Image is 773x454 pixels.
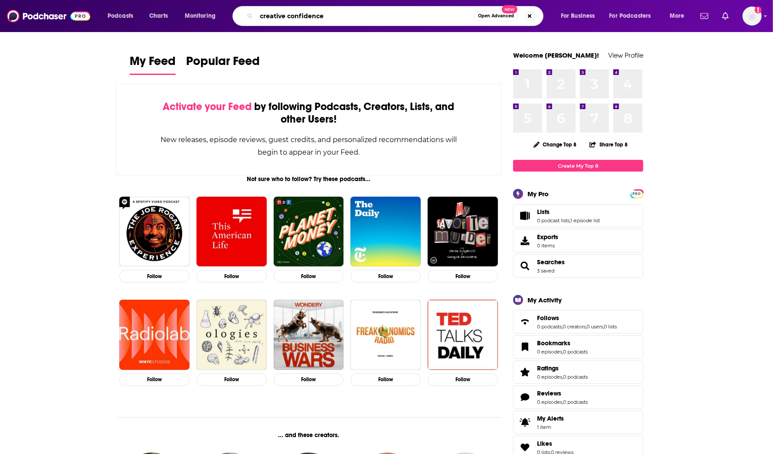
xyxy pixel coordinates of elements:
[537,440,552,448] span: Likes
[513,51,599,59] a: Welcome [PERSON_NAME]!
[608,51,643,59] a: View Profile
[274,300,344,370] img: Business Wars
[160,133,458,159] div: New releases, episode reviews, guest credits, and personalized recommendations will begin to appe...
[537,349,562,355] a: 0 episodes
[428,270,498,282] button: Follow
[350,373,421,386] button: Follow
[537,233,558,241] span: Exports
[537,415,564,422] span: My Alerts
[7,8,90,24] img: Podchaser - Follow, Share and Rate Podcasts
[186,54,260,75] a: Popular Feed
[513,335,643,359] span: Bookmarks
[527,190,549,198] div: My Pro
[108,10,133,22] span: Podcasts
[537,440,573,448] a: Likes
[102,9,144,23] button: open menu
[274,197,344,267] img: Planet Money
[609,10,651,22] span: For Podcasters
[428,197,498,267] img: My Favorite Murder with Karen Kilgariff and Georgia Hardstark
[555,9,606,23] button: open menu
[428,300,498,370] img: TED Talks Daily
[516,235,534,247] span: Exports
[562,374,563,380] span: ,
[743,6,762,26] span: Logged in as WE_Broadcast
[119,300,190,370] a: Radiolab
[516,260,534,272] a: Searches
[537,324,562,330] a: 0 podcasts
[428,373,498,386] button: Follow
[513,229,643,253] a: Exports
[537,364,559,372] span: Ratings
[513,386,643,409] span: Reviews
[570,217,600,224] a: 1 episode list
[719,9,732,23] a: Show notifications dropdown
[570,217,570,224] span: ,
[144,9,173,23] a: Charts
[561,10,595,22] span: For Business
[513,360,643,384] span: Ratings
[119,197,190,267] img: The Joe Rogan Experience
[670,10,685,22] span: More
[562,324,563,330] span: ,
[586,324,586,330] span: ,
[537,374,562,380] a: 0 episodes
[513,411,643,434] a: My Alerts
[632,190,642,197] a: PRO
[516,366,534,378] a: Ratings
[537,399,562,405] a: 0 episodes
[116,175,501,183] div: Not sure who to follow? Try these podcasts...
[516,416,534,428] span: My Alerts
[697,9,712,23] a: Show notifications dropdown
[197,373,267,386] button: Follow
[478,14,514,18] span: Open Advanced
[274,270,344,282] button: Follow
[528,139,582,150] button: Change Top 8
[513,204,643,227] span: Lists
[516,316,534,328] a: Follows
[274,373,344,386] button: Follow
[197,197,267,267] img: This American Life
[516,341,534,353] a: Bookmarks
[186,54,260,74] span: Popular Feed
[179,9,227,23] button: open menu
[502,5,518,13] span: New
[513,160,643,172] a: Create My Top 8
[197,300,267,370] img: Ologies with Alie Ward
[160,101,458,126] div: by following Podcasts, Creators, Lists, and other Users!
[350,270,421,282] button: Follow
[350,300,421,370] img: Freakonomics Radio
[743,6,762,26] button: Show profile menu
[563,374,588,380] a: 0 podcasts
[516,441,534,454] a: Likes
[604,9,664,23] button: open menu
[562,349,563,355] span: ,
[743,6,762,26] img: User Profile
[256,9,474,23] input: Search podcasts, credits, & more...
[604,324,617,330] a: 0 lists
[563,349,588,355] a: 0 podcasts
[537,339,570,347] span: Bookmarks
[537,314,617,322] a: Follows
[562,399,563,405] span: ,
[537,389,561,397] span: Reviews
[537,268,554,274] a: 3 saved
[537,258,565,266] span: Searches
[537,208,550,216] span: Lists
[513,310,643,334] span: Follows
[537,217,570,224] a: 0 podcast lists
[537,389,588,397] a: Reviews
[474,11,518,21] button: Open AdvancedNew
[149,10,168,22] span: Charts
[632,191,642,197] span: PRO
[513,254,643,278] span: Searches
